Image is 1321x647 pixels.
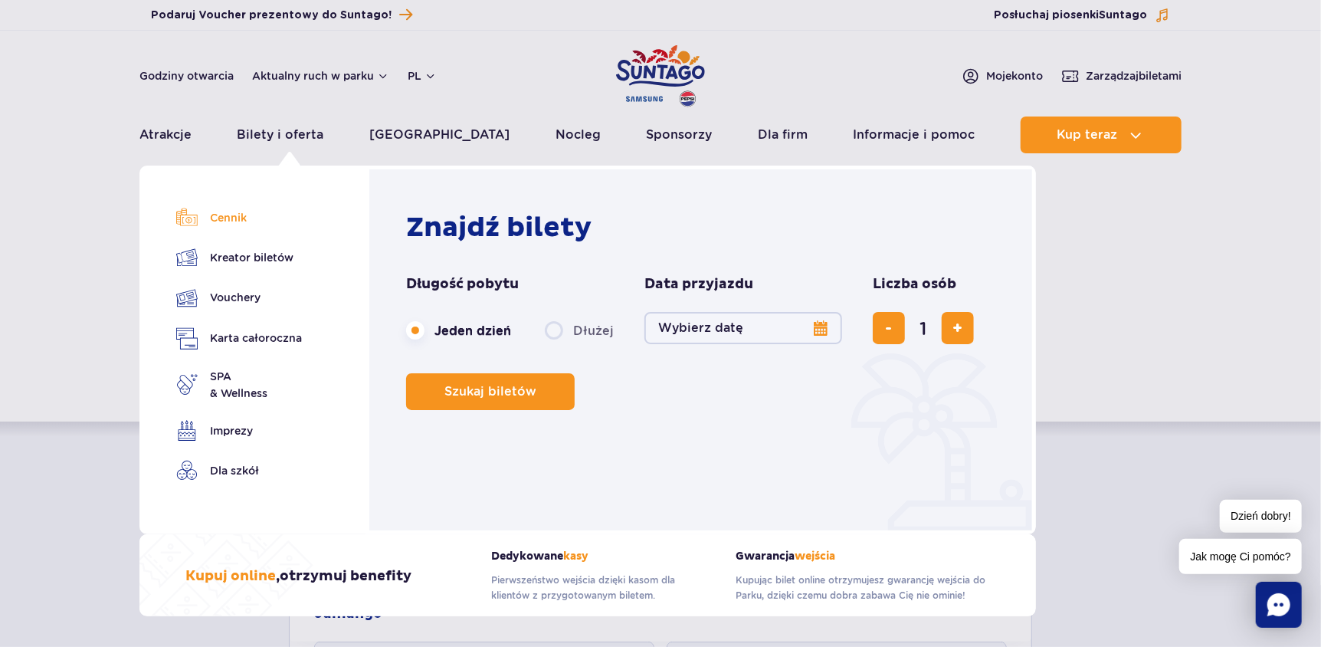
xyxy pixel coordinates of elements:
[176,460,302,481] a: Dla szkół
[758,117,808,153] a: Dla firm
[795,550,835,563] span: wejścia
[176,327,302,350] a: Karta całoroczna
[176,287,302,309] a: Vouchery
[986,68,1043,84] span: Moje konto
[736,573,990,603] p: Kupując bilet online otrzymujesz gwarancję wejścia do Parku, dzięki czemu dobra zabawa Cię nie om...
[1021,117,1182,153] button: Kup teraz
[406,275,1003,410] form: Planowanie wizyty w Park of Poland
[1220,500,1302,533] span: Dzień dobry!
[238,117,324,153] a: Bilety i oferta
[942,312,974,344] button: dodaj bilet
[563,550,588,563] span: kasy
[408,68,437,84] button: pl
[644,275,753,294] span: Data przyjazdu
[644,312,842,344] button: Wybierz datę
[873,312,905,344] button: usuń bilet
[406,275,519,294] span: Długość pobytu
[406,373,575,410] button: Szukaj biletów
[853,117,975,153] a: Informacje i pomoc
[1086,68,1182,84] span: Zarządzaj biletami
[139,68,234,84] a: Godziny otwarcia
[185,567,411,586] h3: , otrzymuj benefity
[545,314,614,346] label: Dłużej
[1179,539,1302,574] span: Jak mogę Ci pomóc?
[962,67,1043,85] a: Mojekonto
[176,207,302,228] a: Cennik
[210,368,267,402] span: SPA & Wellness
[176,420,302,442] a: Imprezy
[905,310,942,346] input: liczba biletów
[252,70,389,82] button: Aktualny ruch w parku
[444,385,536,399] span: Szukaj biletów
[369,117,510,153] a: [GEOGRAPHIC_DATA]
[176,247,302,268] a: Kreator biletów
[1061,67,1182,85] a: Zarządzajbiletami
[1256,582,1302,628] div: Chat
[491,550,713,563] strong: Dedykowane
[406,211,1003,245] h2: Znajdź bilety
[736,550,990,563] strong: Gwarancja
[139,117,192,153] a: Atrakcje
[873,275,956,294] span: Liczba osób
[556,117,601,153] a: Nocleg
[176,368,302,402] a: SPA& Wellness
[646,117,712,153] a: Sponsorzy
[406,314,511,346] label: Jeden dzień
[1057,128,1117,142] span: Kup teraz
[185,567,276,585] span: Kupuj online
[491,573,713,603] p: Pierwszeństwo wejścia dzięki kasom dla klientów z przygotowanym biletem.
